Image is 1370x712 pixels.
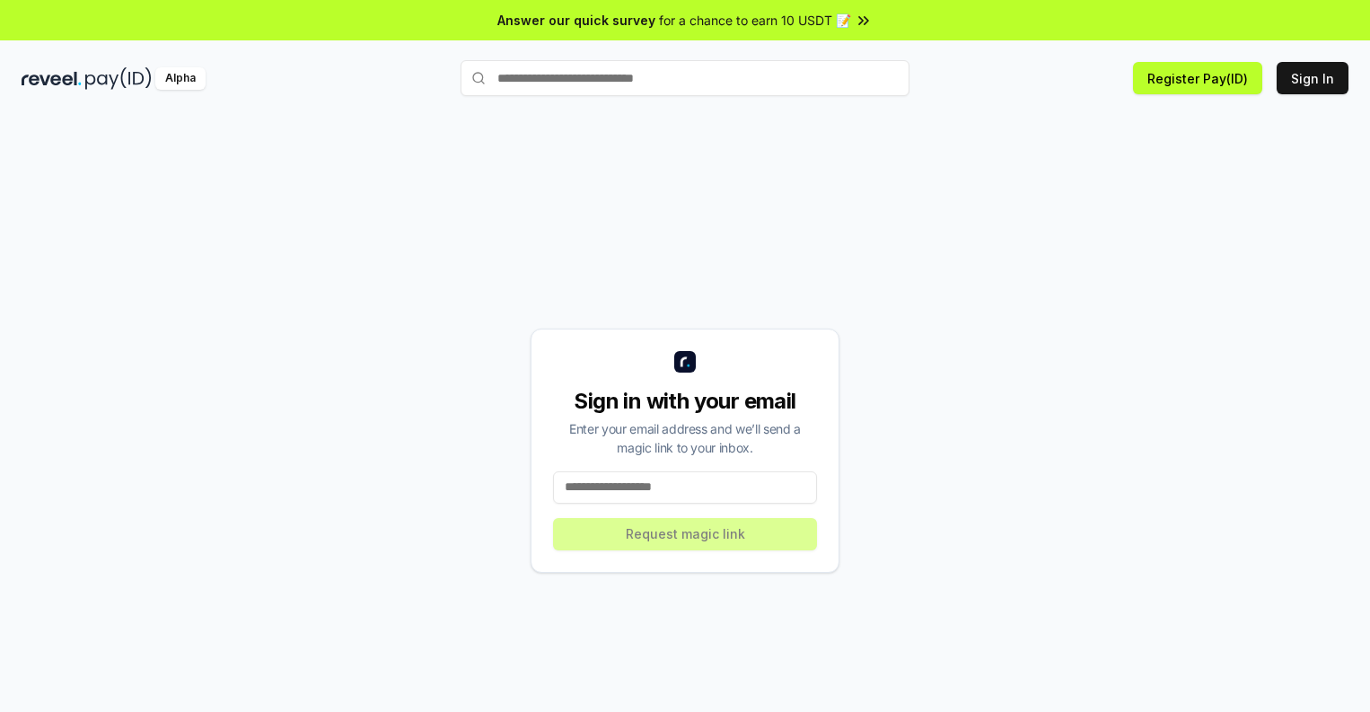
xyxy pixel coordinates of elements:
button: Sign In [1277,62,1348,94]
span: Answer our quick survey [497,11,655,30]
button: Register Pay(ID) [1133,62,1262,94]
div: Sign in with your email [553,387,817,416]
img: logo_small [674,351,696,373]
img: reveel_dark [22,67,82,90]
img: pay_id [85,67,152,90]
div: Alpha [155,67,206,90]
div: Enter your email address and we’ll send a magic link to your inbox. [553,419,817,457]
span: for a chance to earn 10 USDT 📝 [659,11,851,30]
